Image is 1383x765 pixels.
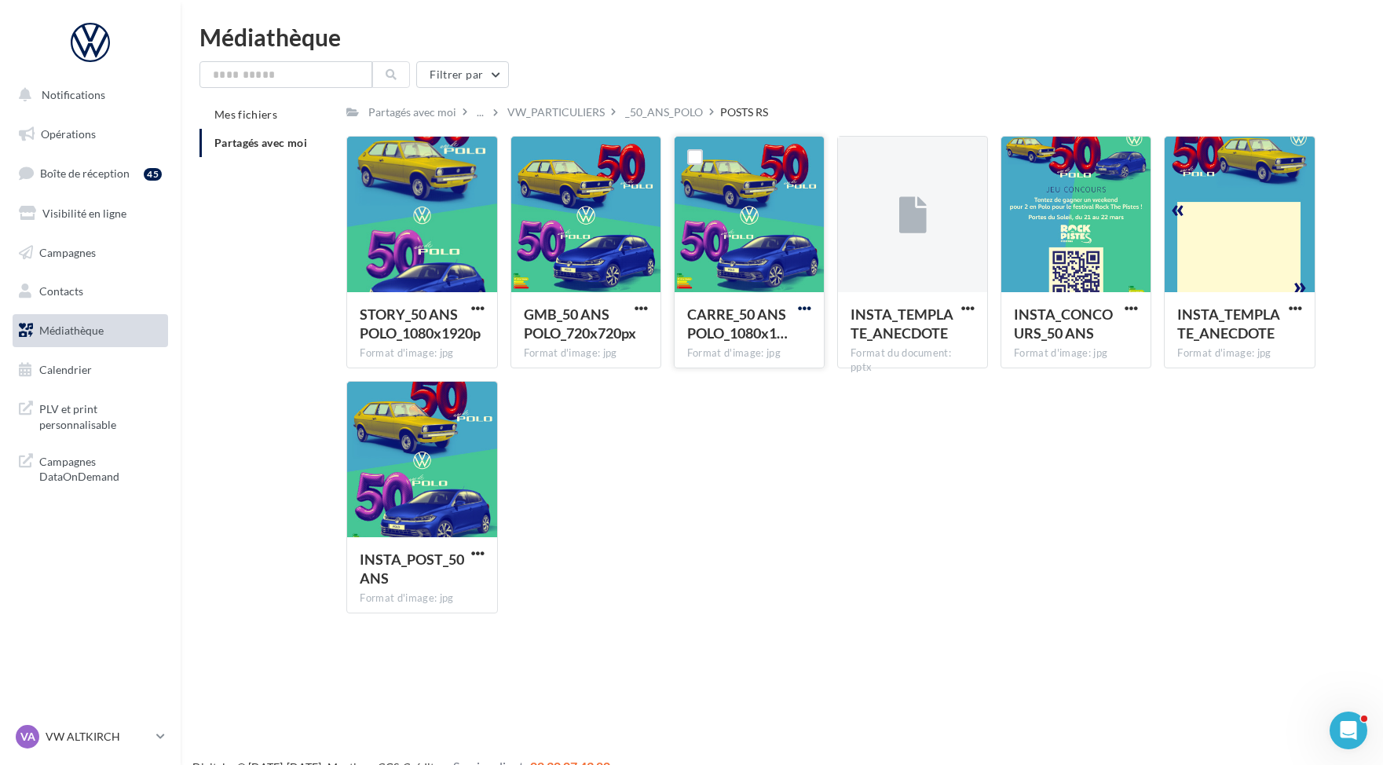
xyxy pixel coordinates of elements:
span: VA [20,729,35,745]
div: Format d'image: jpg [360,591,484,606]
span: Opérations [41,127,96,141]
span: Campagnes DataOnDemand [39,451,162,485]
span: Visibilité en ligne [42,207,126,220]
div: Format d'image: jpg [524,346,648,361]
div: ... [474,101,487,123]
a: Campagnes [9,236,171,269]
span: Partagés avec moi [214,136,307,149]
span: Médiathèque [39,324,104,337]
span: GMB_50 ANS POLO_720x720px [524,306,636,342]
span: INSTA_POST_50 ANS [360,551,464,587]
div: Format d'image: jpg [1177,346,1301,361]
div: _50_ANS_POLO [625,104,703,120]
span: Calendrier [39,363,92,376]
button: Filtrer par [416,61,509,88]
div: 45 [144,168,162,181]
a: Opérations [9,118,171,151]
a: VA VW ALTKIRCH [13,722,168,752]
div: POSTS RS [720,104,768,120]
span: Campagnes [39,245,96,258]
p: VW ALTKIRCH [46,729,150,745]
div: Médiathèque [199,25,1364,49]
a: Visibilité en ligne [9,197,171,230]
a: Contacts [9,275,171,308]
iframe: Intercom live chat [1330,712,1367,749]
a: Calendrier [9,353,171,386]
div: Partagés avec moi [368,104,456,120]
span: INSTA_CONCOURS_50 ANS [1014,306,1113,342]
span: CARRE_50 ANS POLO_1080x1080px [687,306,788,342]
div: Format d'image: jpg [687,346,811,361]
a: Médiathèque [9,314,171,347]
a: Boîte de réception45 [9,156,171,190]
div: Format d'image: jpg [360,346,484,361]
span: INSTA_TEMPLATE_ANECDOTE [1177,306,1280,342]
button: Notifications [9,79,165,112]
div: Format du document: pptx [851,346,975,375]
div: Format d'image: jpg [1014,346,1138,361]
span: INSTA_TEMPLATE_ANECDOTE [851,306,953,342]
span: PLV et print personnalisable [39,398,162,432]
span: Mes fichiers [214,108,277,121]
span: Boîte de réception [40,167,130,180]
span: Contacts [39,284,83,298]
span: STORY_50 ANS POLO_1080x1920p [360,306,481,342]
a: Campagnes DataOnDemand [9,445,171,491]
div: VW_PARTICULIERS [507,104,605,120]
span: Notifications [42,88,105,101]
a: PLV et print personnalisable [9,392,171,438]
